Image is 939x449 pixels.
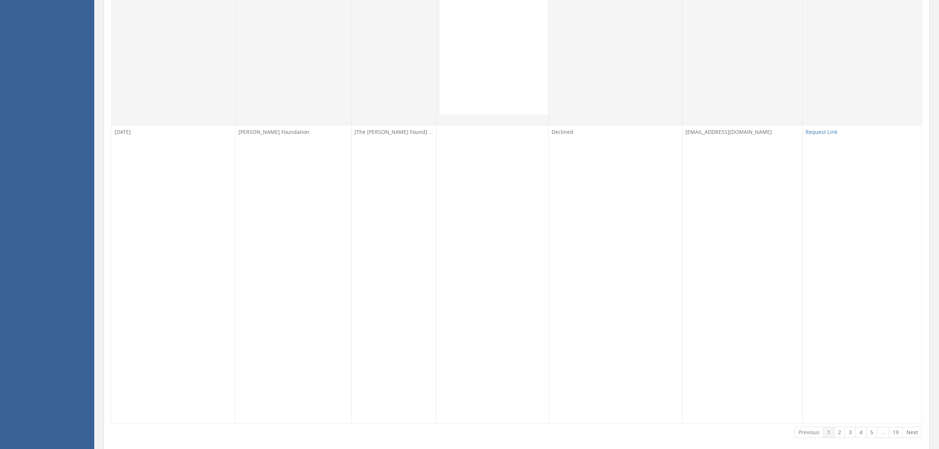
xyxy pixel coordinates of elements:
a: 5 [866,427,877,438]
td: Declined [549,125,682,423]
a: 19 [889,427,903,438]
a: 2 [834,427,845,438]
a: Next [902,427,922,438]
a: 4 [855,427,867,438]
a: 1 [823,427,834,438]
td: [The [PERSON_NAME] Found] Support - new submission [352,125,437,423]
td: [DATE] [112,125,235,423]
a: 3 [845,427,856,438]
td: [EMAIL_ADDRESS][DOMAIN_NAME] [682,125,803,423]
a: … [877,427,889,438]
td: [PERSON_NAME] Foundation [235,125,351,423]
a: Request Link [806,128,837,135]
a: Previous [794,427,824,438]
